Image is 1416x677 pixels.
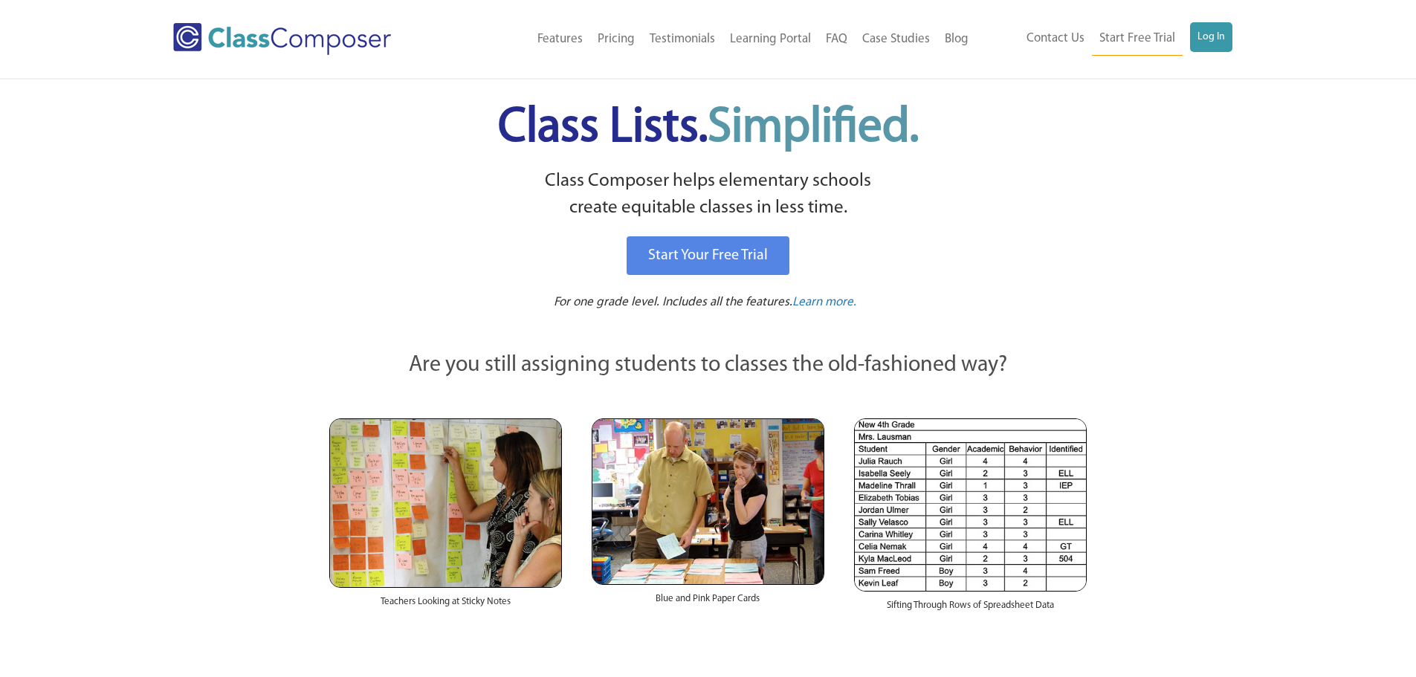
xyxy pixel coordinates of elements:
a: Case Studies [855,23,937,56]
a: Blog [937,23,976,56]
img: Spreadsheets [854,418,1087,592]
span: Learn more. [792,296,856,308]
a: Learning Portal [722,23,818,56]
a: Log In [1190,22,1232,52]
a: Learn more. [792,294,856,312]
img: Class Composer [173,23,391,55]
a: Features [530,23,590,56]
div: Teachers Looking at Sticky Notes [329,588,562,623]
a: FAQ [818,23,855,56]
div: Sifting Through Rows of Spreadsheet Data [854,592,1087,627]
a: Testimonials [642,23,722,56]
span: Class Lists. [498,104,919,152]
nav: Header Menu [976,22,1232,56]
nav: Header Menu [452,23,976,56]
span: For one grade level. Includes all the features. [554,296,792,308]
img: Teachers Looking at Sticky Notes [329,418,562,588]
p: Are you still assigning students to classes the old-fashioned way? [329,349,1087,382]
a: Start Your Free Trial [627,236,789,275]
div: Blue and Pink Paper Cards [592,585,824,621]
span: Start Your Free Trial [648,248,768,263]
img: Blue and Pink Paper Cards [592,418,824,584]
a: Pricing [590,23,642,56]
p: Class Composer helps elementary schools create equitable classes in less time. [327,168,1090,222]
a: Contact Us [1019,22,1092,55]
span: Simplified. [708,104,919,152]
a: Start Free Trial [1092,22,1183,56]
